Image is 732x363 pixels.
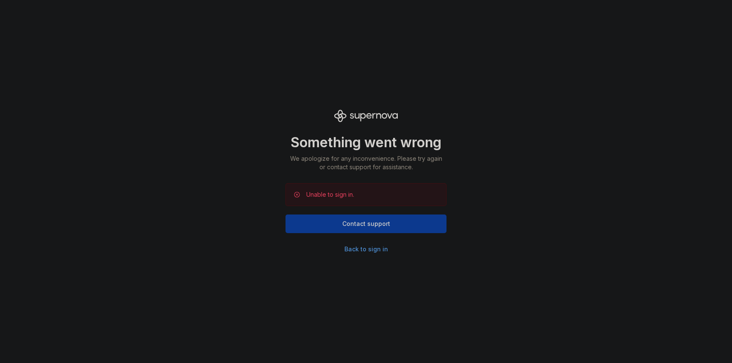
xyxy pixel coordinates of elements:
[344,245,388,253] a: Back to sign in
[286,134,446,151] p: Something went wrong
[286,154,446,171] p: We apologize for any inconvenience. Please try again or contact support for assistance.
[306,190,354,199] div: Unable to sign in.
[342,220,390,228] span: Contact support
[286,214,446,233] button: Contact support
